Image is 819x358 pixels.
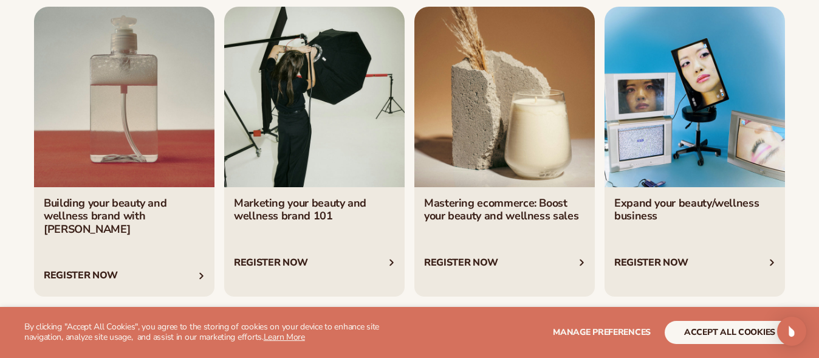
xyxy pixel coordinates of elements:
div: Open Intercom Messenger [777,317,806,346]
span: Manage preferences [553,326,651,338]
div: 2 / 4 [224,7,405,297]
a: Learn More [264,331,305,343]
div: 4 / 4 [605,7,785,297]
p: By clicking "Accept All Cookies", you agree to the storing of cookies on your device to enhance s... [24,322,404,343]
button: accept all cookies [665,321,795,344]
div: 3 / 4 [414,7,595,297]
button: Manage preferences [553,321,651,344]
div: 1 / 4 [34,7,214,297]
